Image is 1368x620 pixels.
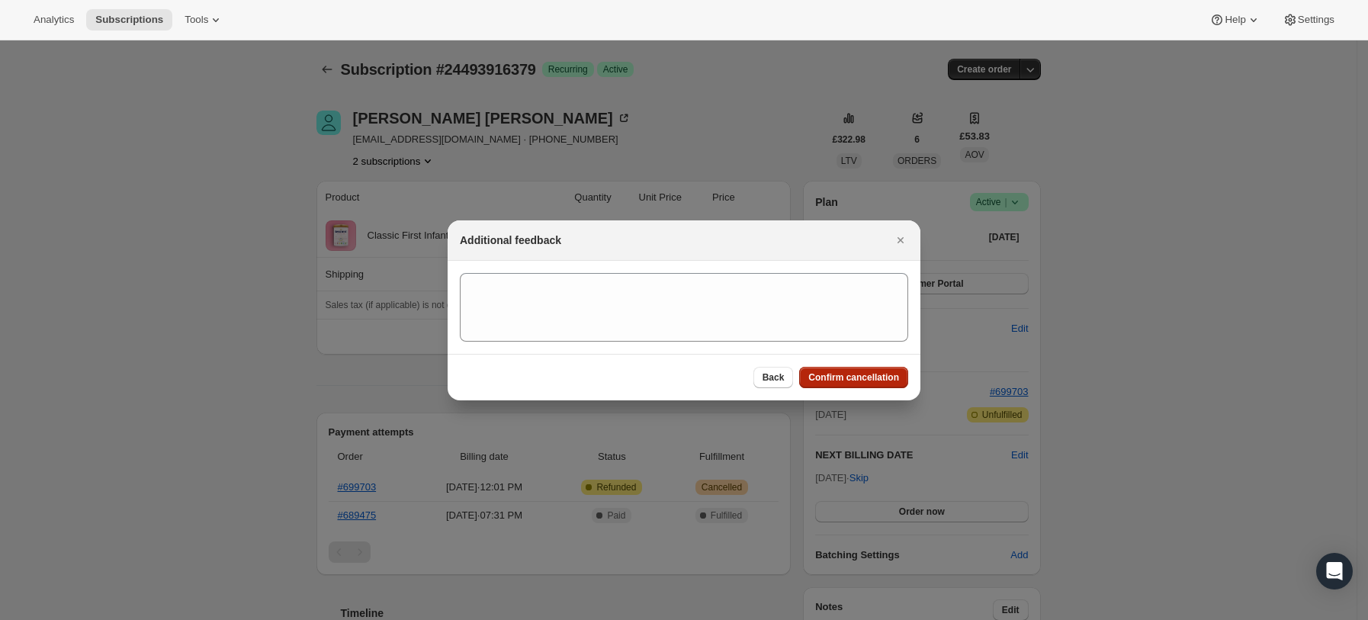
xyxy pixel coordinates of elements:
[799,367,908,388] button: Confirm cancellation
[1200,9,1270,31] button: Help
[1273,9,1344,31] button: Settings
[185,14,208,26] span: Tools
[1316,553,1353,589] div: Open Intercom Messenger
[1225,14,1245,26] span: Help
[1298,14,1334,26] span: Settings
[763,371,785,384] span: Back
[86,9,172,31] button: Subscriptions
[95,14,163,26] span: Subscriptions
[460,233,561,248] h2: Additional feedback
[175,9,233,31] button: Tools
[34,14,74,26] span: Analytics
[890,230,911,251] button: Close
[753,367,794,388] button: Back
[808,371,899,384] span: Confirm cancellation
[24,9,83,31] button: Analytics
